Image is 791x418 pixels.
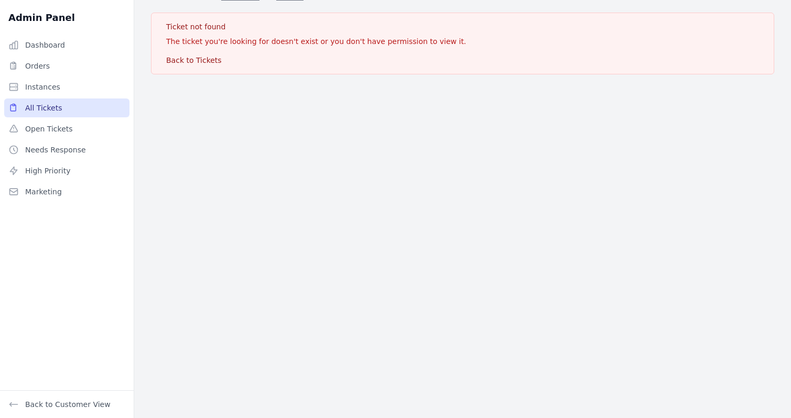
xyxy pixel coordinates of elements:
button: Back to Tickets [162,52,226,69]
a: Open Tickets [4,119,129,138]
a: Back to Customer View [8,399,111,410]
a: High Priority [4,161,129,180]
h2: Admin Panel [8,10,75,25]
a: Marketing [4,182,129,201]
p: The ticket you're looking for doesn't exist or you don't have permission to view it. [166,36,466,47]
a: Needs Response [4,140,129,159]
a: Orders [4,57,129,75]
a: Dashboard [4,36,129,54]
h3: Ticket not found [166,21,466,32]
a: Instances [4,78,129,96]
a: All Tickets [4,98,129,117]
